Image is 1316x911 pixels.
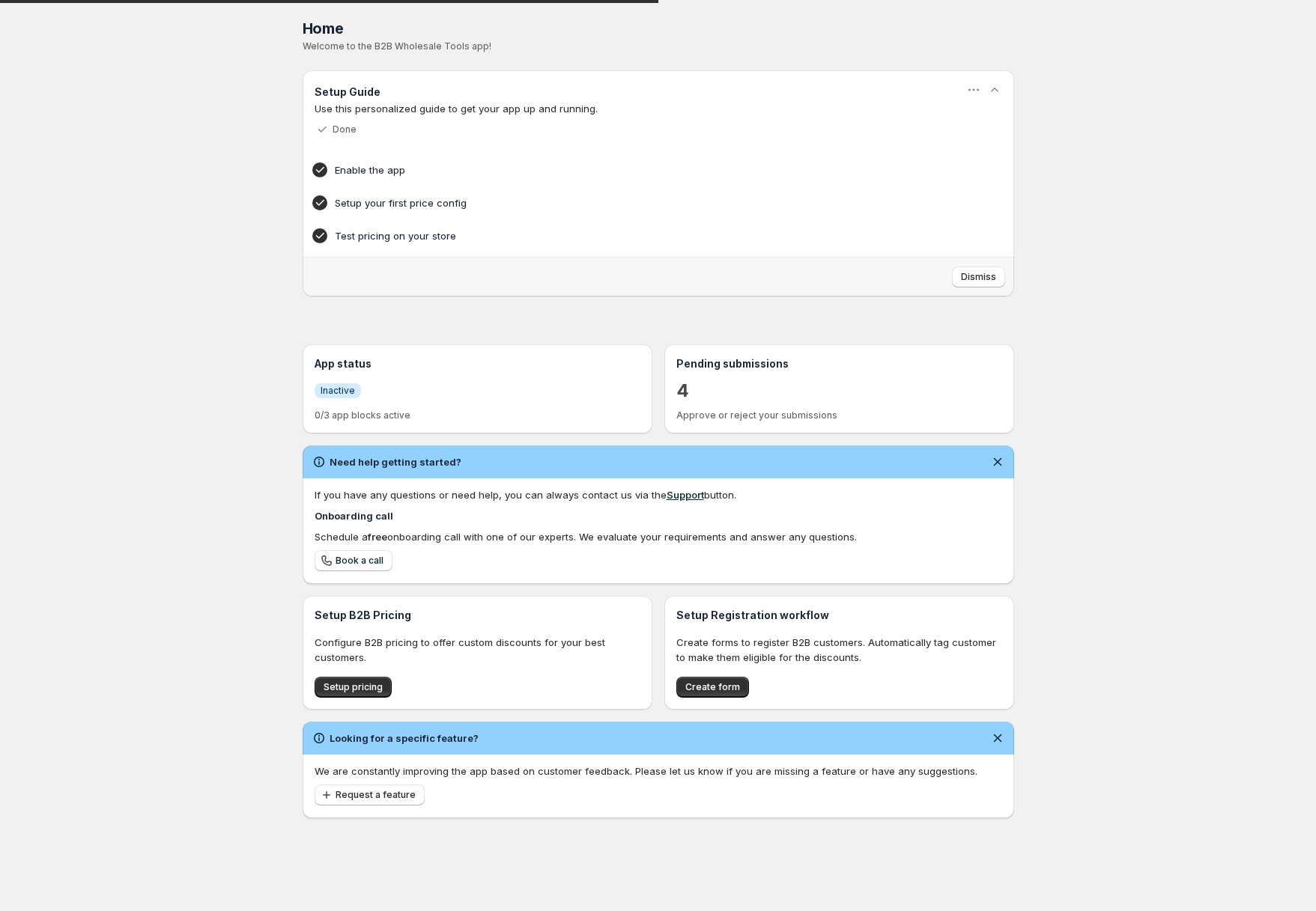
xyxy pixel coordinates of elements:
span: Inactive [321,385,355,397]
p: Welcome to the B2B Wholesale Tools app! [303,40,1014,52]
p: 0/3 app blocks active [315,409,640,421]
b: free [368,531,387,543]
p: Approve or reject your submissions [676,409,1002,421]
h3: Setup B2B Pricing [315,608,640,623]
a: Book a call [315,550,392,571]
span: Home [303,19,344,37]
a: InfoInactive [315,383,361,398]
a: Support [667,489,704,501]
span: Book a call [336,555,383,567]
h4: Setup your first price config [335,195,936,210]
button: Dismiss [952,266,1005,287]
h2: Need help getting started? [330,454,461,469]
button: Dismiss notification [987,451,1008,472]
a: 4 [676,379,689,403]
h4: Enable the app [335,162,936,177]
div: If you have any questions or need help, you can always contact us via the button. [315,487,1002,502]
h3: Setup Guide [315,85,380,100]
p: Configure B2B pricing to offer custom discounts for your best customers. [315,635,640,665]
h3: Pending submissions [676,356,1002,371]
button: Request a feature [315,784,425,805]
button: Create form [676,677,749,698]
h4: Onboarding call [315,508,1002,523]
button: Dismiss notification [987,728,1008,749]
p: Use this personalized guide to get your app up and running. [315,101,1002,116]
span: Dismiss [961,271,996,283]
h3: Setup Registration workflow [676,608,1002,623]
span: Setup pricing [324,681,383,693]
p: Create forms to register B2B customers. Automatically tag customer to make them eligible for the ... [676,635,1002,665]
p: We are constantly improving the app based on customer feedback. Please let us know if you are mis... [315,764,1002,779]
h2: Looking for a specific feature? [330,731,479,746]
h4: Test pricing on your store [335,228,936,243]
p: Done [333,124,357,135]
button: Setup pricing [315,677,392,698]
div: Schedule a onboarding call with one of our experts. We evaluate your requirements and answer any ... [315,529,1002,544]
span: Create form [685,681,740,693]
span: Request a feature [336,789,416,801]
h3: App status [315,356,640,371]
